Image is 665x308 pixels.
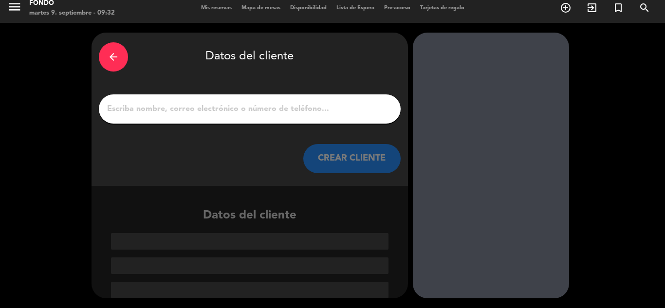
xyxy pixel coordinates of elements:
i: arrow_back [108,51,119,63]
span: Pre-acceso [379,5,415,11]
div: Datos del cliente [92,206,408,298]
div: martes 9. septiembre - 09:32 [29,8,115,18]
input: Escriba nombre, correo electrónico o número de teléfono... [106,102,393,116]
button: CREAR CLIENTE [303,144,401,173]
span: Mis reservas [196,5,237,11]
span: Tarjetas de regalo [415,5,469,11]
i: add_circle_outline [560,2,572,14]
i: exit_to_app [586,2,598,14]
span: Lista de Espera [332,5,379,11]
i: turned_in_not [612,2,624,14]
span: Mapa de mesas [237,5,285,11]
span: Disponibilidad [285,5,332,11]
div: Datos del cliente [99,40,401,74]
i: search [639,2,650,14]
